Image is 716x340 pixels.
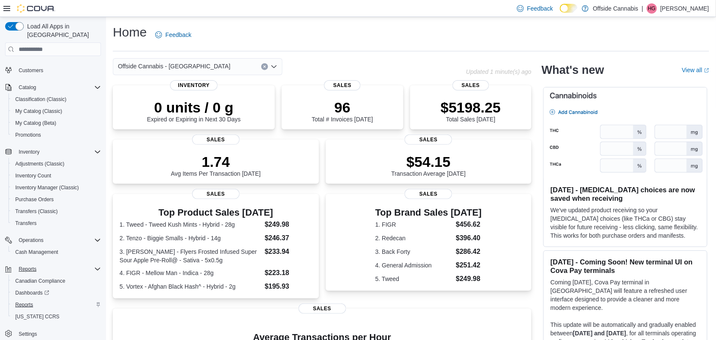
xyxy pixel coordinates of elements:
[15,289,49,296] span: Dashboards
[261,63,268,70] button: Clear input
[12,130,45,140] a: Promotions
[375,234,453,242] dt: 2. Redecan
[147,99,241,116] p: 0 units / 0 g
[12,194,101,205] span: Purchase Orders
[8,117,104,129] button: My Catalog (Beta)
[12,276,101,286] span: Canadian Compliance
[8,205,104,217] button: Transfers (Classic)
[271,63,277,70] button: Open list of options
[15,108,62,115] span: My Catalog (Classic)
[312,99,373,116] p: 96
[15,65,47,76] a: Customers
[12,312,101,322] span: Washington CCRS
[2,64,104,76] button: Customers
[375,261,453,270] dt: 4. General Admission
[15,329,101,339] span: Settings
[15,82,39,93] button: Catalog
[12,276,69,286] a: Canadian Compliance
[8,275,104,287] button: Canadian Compliance
[15,196,54,203] span: Purchase Orders
[12,218,101,228] span: Transfers
[527,4,553,13] span: Feedback
[171,153,261,170] p: 1.74
[15,65,101,75] span: Customers
[375,208,482,218] h3: Top Brand Sales [DATE]
[147,99,241,123] div: Expired or Expiring in Next 30 Days
[12,312,63,322] a: [US_STATE] CCRS
[2,328,104,340] button: Settings
[392,153,466,170] p: $54.15
[8,299,104,311] button: Reports
[704,68,709,73] svg: External link
[12,300,36,310] a: Reports
[15,132,41,138] span: Promotions
[265,281,312,292] dd: $195.93
[456,274,482,284] dd: $249.98
[12,118,60,128] a: My Catalog (Beta)
[12,159,68,169] a: Adjustments (Classic)
[15,184,79,191] span: Inventory Manager (Classic)
[647,3,657,14] div: Holly Garel
[12,288,101,298] span: Dashboards
[12,106,66,116] a: My Catalog (Classic)
[15,147,101,157] span: Inventory
[375,220,453,229] dt: 1. FIGR
[19,67,43,74] span: Customers
[324,80,361,90] span: Sales
[456,260,482,270] dd: $251.42
[15,264,40,274] button: Reports
[19,237,44,244] span: Operations
[120,269,261,277] dt: 4. FIGR - Mellow Man - Indica - 28g
[19,149,39,155] span: Inventory
[560,4,578,13] input: Dark Mode
[120,247,261,264] dt: 3. [PERSON_NAME] - Flyers Frosted Infused Super Sour Apple Pre-Roll@ - Sativa - 5x0.5g
[682,67,709,73] a: View allExternal link
[648,3,656,14] span: HG
[15,96,67,103] span: Classification (Classic)
[24,22,101,39] span: Load All Apps in [GEOGRAPHIC_DATA]
[456,247,482,257] dd: $286.42
[171,153,261,177] div: Avg Items Per Transaction [DATE]
[12,194,57,205] a: Purchase Orders
[12,130,101,140] span: Promotions
[8,158,104,170] button: Adjustments (Classic)
[120,220,261,229] dt: 1. Tweed - Tweed Kush Mints - Hybrid - 28g
[8,170,104,182] button: Inventory Count
[375,275,453,283] dt: 5. Tweed
[8,129,104,141] button: Promotions
[573,330,626,337] strong: [DATE] and [DATE]
[12,247,62,257] a: Cash Management
[15,220,36,227] span: Transfers
[12,171,101,181] span: Inventory Count
[15,120,56,126] span: My Catalog (Beta)
[8,105,104,117] button: My Catalog (Classic)
[551,206,700,240] p: We've updated product receiving so your [MEDICAL_DATA] choices (like THCa or CBG) stay visible fo...
[12,159,101,169] span: Adjustments (Classic)
[265,219,312,230] dd: $249.98
[593,3,638,14] p: Offside Cannabis
[120,208,312,218] h3: Top Product Sales [DATE]
[2,263,104,275] button: Reports
[456,219,482,230] dd: $456.62
[12,171,55,181] a: Inventory Count
[165,31,191,39] span: Feedback
[152,26,195,43] a: Feedback
[15,301,33,308] span: Reports
[15,82,101,93] span: Catalog
[12,118,101,128] span: My Catalog (Beta)
[19,266,36,273] span: Reports
[12,106,101,116] span: My Catalog (Classic)
[642,3,643,14] p: |
[19,331,37,337] span: Settings
[265,233,312,243] dd: $246.37
[15,147,43,157] button: Inventory
[15,264,101,274] span: Reports
[551,278,700,312] p: Coming [DATE], Cova Pay terminal in [GEOGRAPHIC_DATA] will feature a refreshed user interface des...
[15,278,65,284] span: Canadian Compliance
[170,80,218,90] span: Inventory
[8,287,104,299] a: Dashboards
[19,84,36,91] span: Catalog
[2,234,104,246] button: Operations
[551,258,700,275] h3: [DATE] - Coming Soon! New terminal UI on Cova Pay terminals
